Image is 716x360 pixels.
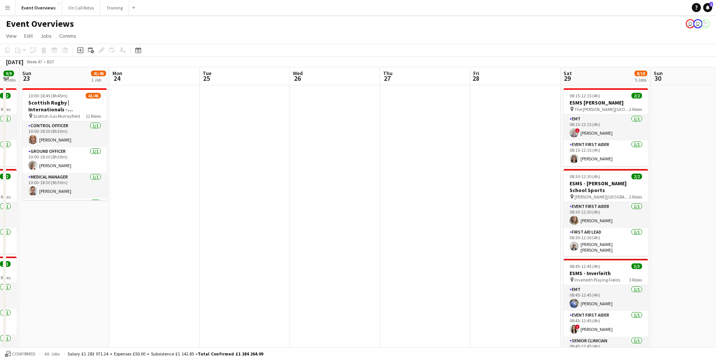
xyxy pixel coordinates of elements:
a: View [3,31,20,41]
span: All jobs [43,351,61,357]
button: Confirmed [4,350,37,358]
div: Salary £1 283 071.24 + Expenses £50.00 + Subsistence £1 142.85 = [68,351,263,357]
div: BST [47,59,54,65]
app-user-avatar: Operations Manager [701,19,710,28]
app-user-avatar: Operations Team [686,19,695,28]
a: 1 [703,3,712,12]
h1: Event Overviews [6,18,74,29]
span: Confirmed [12,351,35,357]
span: 1 [710,2,713,7]
button: Training [100,0,129,15]
app-user-avatar: Operations Team [693,19,702,28]
a: Jobs [37,31,55,41]
span: Comms [59,32,76,39]
span: View [6,32,17,39]
a: Edit [21,31,36,41]
div: [DATE] [6,58,23,66]
span: Edit [24,32,33,39]
span: Total Confirmed £1 284 264.09 [198,351,263,357]
span: Jobs [40,32,52,39]
a: Comms [56,31,79,41]
button: On Call Rotas [62,0,100,15]
button: Event Overviews [15,0,62,15]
